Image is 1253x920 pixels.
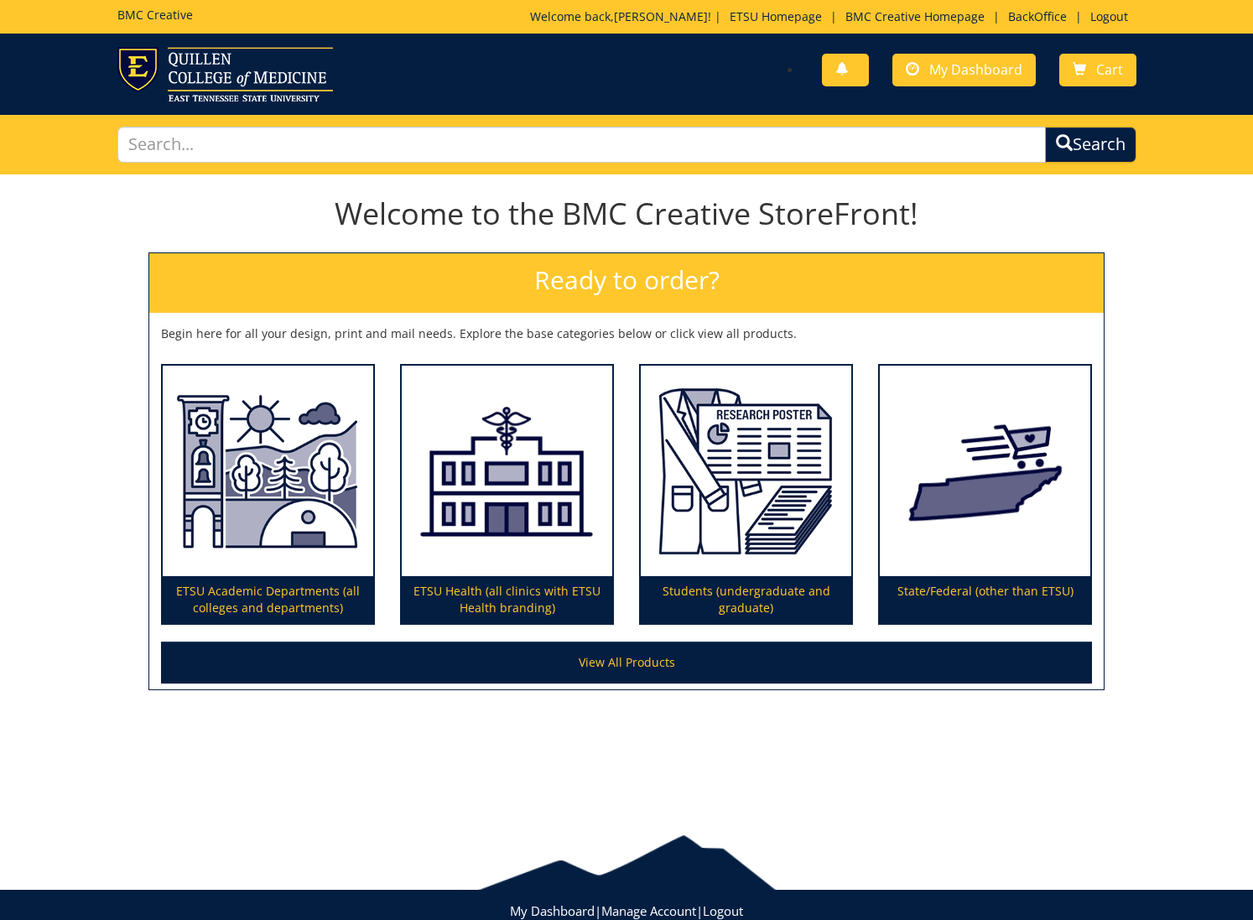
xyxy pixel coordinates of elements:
img: ETSU logo [117,47,333,101]
a: Manage Account [601,902,696,919]
h2: Ready to order? [149,253,1104,313]
a: My Dashboard [510,902,595,919]
span: My Dashboard [929,60,1022,79]
img: ETSU Health (all clinics with ETSU Health branding) [402,366,612,576]
a: Logout [1082,8,1136,24]
a: BMC Creative Homepage [837,8,993,24]
a: [PERSON_NAME] [614,8,708,24]
p: Begin here for all your design, print and mail needs. Explore the base categories below or click ... [161,325,1092,342]
a: Logout [703,902,743,919]
a: Cart [1059,54,1136,86]
span: Cart [1096,60,1123,79]
p: State/Federal (other than ETSU) [880,576,1090,623]
p: Welcome back, ! | | | | [530,8,1136,25]
img: Students (undergraduate and graduate) [641,366,851,576]
h5: BMC Creative [117,8,193,21]
a: My Dashboard [892,54,1036,86]
a: BackOffice [1000,8,1075,24]
a: ETSU Homepage [721,8,830,24]
a: Students (undergraduate and graduate) [641,366,851,623]
a: State/Federal (other than ETSU) [880,366,1090,623]
img: State/Federal (other than ETSU) [880,366,1090,576]
p: ETSU Academic Departments (all colleges and departments) [163,576,373,623]
a: View All Products [161,642,1092,684]
img: ETSU Academic Departments (all colleges and departments) [163,366,372,576]
a: ETSU Academic Departments (all colleges and departments) [163,366,373,623]
p: ETSU Health (all clinics with ETSU Health branding) [402,576,612,623]
h1: Welcome to the BMC Creative StoreFront! [148,197,1105,231]
a: ETSU Health (all clinics with ETSU Health branding) [402,366,612,623]
button: Search [1045,127,1136,163]
p: Students (undergraduate and graduate) [641,576,851,623]
input: Search... [117,127,1046,163]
